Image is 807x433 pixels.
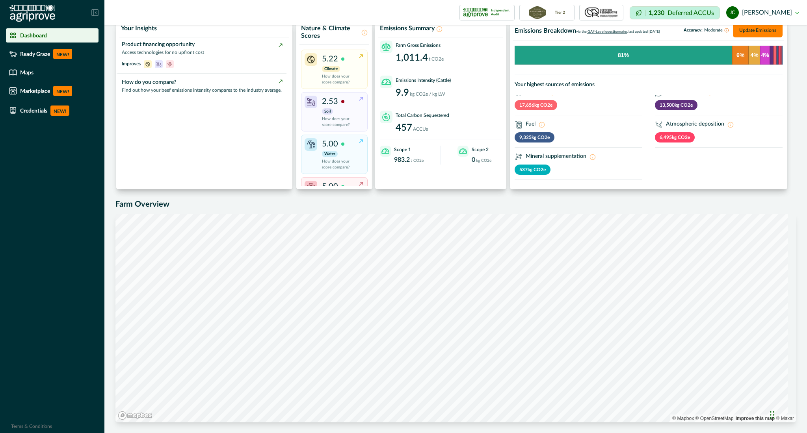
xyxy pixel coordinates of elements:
p: How does your score compare? [322,116,358,128]
p: Access technologies for no upfront cost [122,49,283,56]
a: Map feedback [736,416,775,421]
a: Mapbox [672,416,694,421]
h5: Farm Overview [115,200,796,209]
p: 457 [396,123,412,133]
p: 9.9 [396,88,409,98]
img: certification logo [529,6,545,19]
span: Moderate [704,28,723,33]
a: MarketplaceNEW! [6,83,99,99]
p: NEW! [50,105,69,116]
p: Your Insights [121,25,157,32]
a: OpenStreetMap [695,416,734,421]
p: How do you compare? [122,78,283,87]
p: 5.00 [322,138,338,150]
p: Water [322,151,338,157]
p: How does your score compare? [322,74,358,85]
img: certification logo [463,6,488,19]
p: 983.2 [394,157,410,163]
p: Atmospheric deposition [666,120,724,128]
p: NEW! [53,86,72,96]
p: Ready Graze [20,51,50,57]
p: Deferred ACCUs [668,10,714,16]
span: soil [155,61,163,67]
iframe: Chat Widget [768,395,807,433]
p: Dashboard [20,32,47,39]
p: kg CO2e [476,158,491,164]
button: Update Emissions [733,23,783,37]
p: Tier 2 [555,11,565,15]
p: Scope 2 [472,146,489,153]
img: Logo [9,5,55,22]
p: ACCUs [413,126,428,133]
p: Climate [322,66,340,72]
p: Independent Audit [491,9,511,17]
p: Emissions Summary [380,25,435,32]
a: Mapbox logo [118,411,152,420]
span: climate [144,61,152,67]
p: 0 [472,157,475,163]
p: Fuel [526,120,536,128]
p: Nature & Climate Scores [301,25,360,40]
p: 9,325 kg CO2e [515,132,554,142]
a: Ready GrazeNEW! [6,46,99,62]
img: certification logo [584,6,619,19]
p: t CO2e [411,158,424,164]
p: via the , last updated [DATE] [576,29,660,35]
button: justin costello[PERSON_NAME] [726,3,799,22]
p: kg CO2e / kg LW [410,91,445,98]
p: NEW! [53,49,72,59]
p: Emissions Intensity (Cattle) [396,77,451,84]
p: Credentials [20,107,47,114]
a: Terms & Conditions [11,424,52,429]
canvas: Map [115,214,788,422]
p: Farm Gross Emissions [396,42,441,49]
p: Marketplace [20,88,50,94]
p: Product financing opportunity [122,41,283,49]
p: Maps [20,69,33,76]
p: Improves [122,60,141,67]
p: 5.00 [322,181,338,192]
p: Soil [322,108,333,115]
span: biodiversity [166,61,174,67]
p: Your highest sources of emissions [515,81,783,89]
p: 5.22 [322,53,338,65]
p: Find out how your beef emissions intensity compares to the industry average. [122,87,283,94]
div: Drag [770,403,775,427]
a: Maps [6,65,99,80]
span: GAF-Level questionnaire [587,30,627,34]
p: 1,011.4 [396,53,428,63]
svg: Emissions Breakdown [515,46,783,65]
p: t CO2e [429,56,444,63]
p: 537 kg CO2e [515,165,550,175]
p: Emissions Breakdown [515,27,576,35]
p: 1,230 [649,10,664,16]
a: CredentialsNEW! [6,102,99,119]
p: 17,656 kg CO2e [515,100,557,110]
p: 6,495 kg CO2e [655,132,695,142]
a: Dashboard [6,28,99,43]
p: 2.53 [322,96,338,107]
p: 13,500 kg CO2e [655,100,697,110]
p: Scope 1 [394,146,411,153]
p: Total Carbon Sequestered [396,112,449,119]
p: How does your score compare? [322,159,358,170]
p: Accuracy: [684,28,729,33]
p: Mineral supplementation [526,152,586,161]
